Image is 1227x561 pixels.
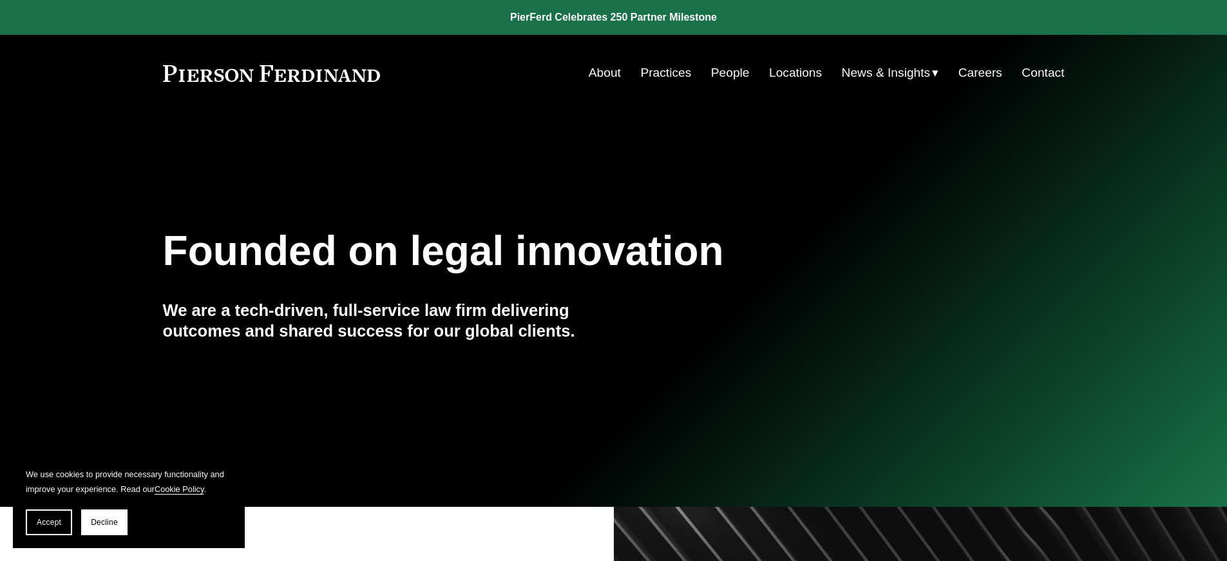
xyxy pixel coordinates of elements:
[769,61,822,85] a: Locations
[37,518,61,527] span: Accept
[1022,61,1064,85] a: Contact
[958,61,1002,85] a: Careers
[842,62,931,84] span: News & Insights
[81,509,128,535] button: Decline
[163,300,614,342] h4: We are a tech-driven, full-service law firm delivering outcomes and shared success for our global...
[640,61,691,85] a: Practices
[155,484,204,494] a: Cookie Policy
[589,61,621,85] a: About
[26,467,232,497] p: We use cookies to provide necessary functionality and improve your experience. Read our .
[163,228,915,275] h1: Founded on legal innovation
[711,61,750,85] a: People
[91,518,118,527] span: Decline
[13,454,245,548] section: Cookie banner
[26,509,72,535] button: Accept
[842,61,939,85] a: folder dropdown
